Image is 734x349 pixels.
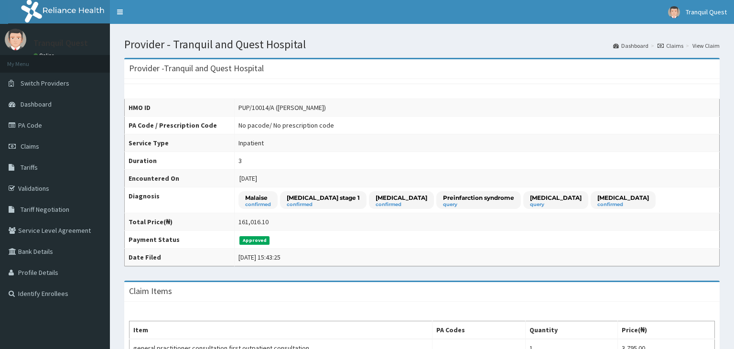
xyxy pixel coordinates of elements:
[125,170,235,187] th: Encountered On
[125,249,235,266] th: Date Filed
[21,79,69,87] span: Switch Providers
[33,39,88,47] p: Tranquil Quest
[33,52,56,59] a: Online
[618,321,715,339] th: Price(₦)
[668,6,680,18] img: User Image
[21,142,39,151] span: Claims
[124,38,720,51] h1: Provider - Tranquil and Quest Hospital
[125,213,235,231] th: Total Price(₦)
[21,205,69,214] span: Tariff Negotiation
[432,321,526,339] th: PA Codes
[125,134,235,152] th: Service Type
[245,202,271,207] small: confirmed
[125,152,235,170] th: Duration
[376,202,427,207] small: confirmed
[526,321,618,339] th: Quantity
[530,194,582,202] p: [MEDICAL_DATA]
[5,29,26,50] img: User Image
[443,202,514,207] small: query
[287,194,360,202] p: [MEDICAL_DATA] stage 1
[245,194,271,202] p: Malaise
[238,156,242,165] div: 3
[125,99,235,117] th: HMO ID
[125,231,235,249] th: Payment Status
[287,202,360,207] small: confirmed
[238,120,334,130] div: No pacode / No prescription code
[21,163,38,172] span: Tariffs
[129,64,264,73] h3: Provider - Tranquil and Quest Hospital
[239,236,270,245] span: Approved
[686,8,727,16] span: Tranquil Quest
[125,187,235,213] th: Diagnosis
[21,100,52,109] span: Dashboard
[658,42,683,50] a: Claims
[443,194,514,202] p: Preinfarction syndrome
[597,194,649,202] p: [MEDICAL_DATA]
[238,217,269,227] div: 161,016.10
[376,194,427,202] p: [MEDICAL_DATA]
[238,103,326,112] div: PUP/10014/A ([PERSON_NAME])
[238,138,264,148] div: Inpatient
[613,42,648,50] a: Dashboard
[125,117,235,134] th: PA Code / Prescription Code
[692,42,720,50] a: View Claim
[130,321,432,339] th: Item
[238,252,281,262] div: [DATE] 15:43:25
[129,287,172,295] h3: Claim Items
[239,174,257,183] span: [DATE]
[530,202,582,207] small: query
[597,202,649,207] small: confirmed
